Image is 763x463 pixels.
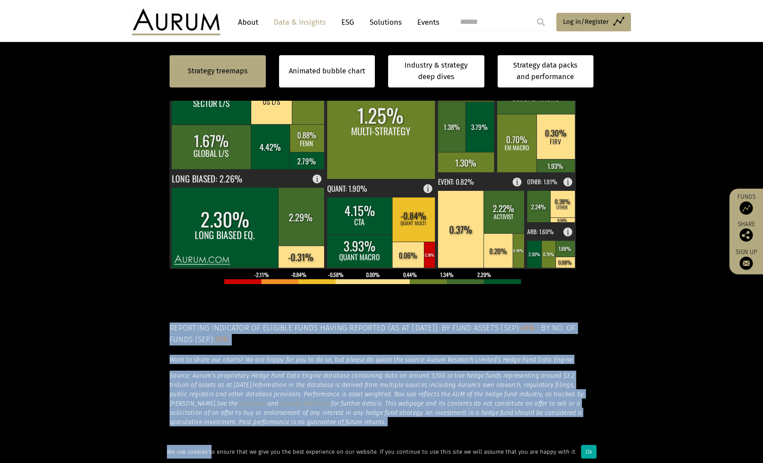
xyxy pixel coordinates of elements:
span: 48% [521,323,535,333]
em: See the [217,400,238,407]
a: Log in/Register [556,13,631,31]
a: Strategy data packs and performance [498,55,594,87]
a: About [234,14,263,30]
em: for further details. This webpage and its contents do not constitute an offer to sell or a solici... [170,400,582,426]
a: disclaimer [238,400,268,407]
span: Log in/Register [563,16,609,27]
a: Strategy treemaps [188,65,248,77]
div: Share [734,221,759,242]
em: Information in the database is derived from multiple sources including Aurum’s own research, regu... [170,381,584,407]
img: Aurum [132,9,220,35]
a: Sign up [734,248,759,270]
a: ESG [337,14,359,30]
em: Want to share our charts? We are happy for you to do so, but please do quote the source: Aurum Re... [170,356,573,364]
a: Events [413,14,439,30]
span: 33% [215,335,228,344]
img: Share this post [740,228,753,242]
input: Submit [532,13,550,31]
a: Funds [734,193,759,215]
em: and [268,400,279,407]
h5: Reporting indicator of eligible funds having reported (as at [DATE]). By fund assets (Sep): . By ... [170,323,593,346]
a: Animated bubble chart [289,65,365,77]
a: strategy definition [279,400,332,407]
em: Source: Aurum’s proprietary Hedge Fund Data Engine database containing data on around 3,100 activ... [170,372,574,389]
a: Industry & strategy deep dives [388,55,484,87]
img: Sign up to our newsletter [740,257,753,270]
img: Access Funds [740,201,753,215]
div: Ok [581,445,597,459]
a: Solutions [365,14,406,30]
a: Data & Insights [269,14,330,30]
